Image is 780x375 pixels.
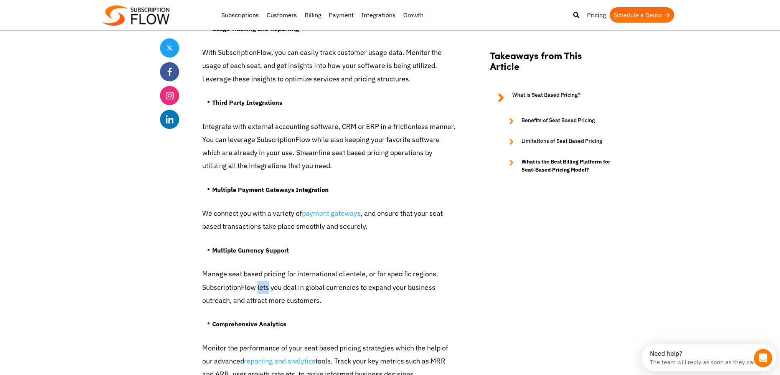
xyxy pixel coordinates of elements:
p: Manage seat based pricing for international clientele, or for specific regions. SubscriptionFlow ... [202,268,455,307]
a: Limitations of Seat Based Pricing [501,137,613,146]
strong: Multiple Currency Support [212,246,289,254]
a: Benefits of Seat Based Pricing [501,116,613,126]
a: Integrations [358,7,399,23]
a: reporting and analytics [244,357,315,365]
a: Schedule a Demo [610,7,674,23]
p: We connect you with a variety of , and ensure that your seat based transactions take place smooth... [202,207,455,233]
iframe: Intercom live chat [754,349,772,367]
strong: Third Party Integrations [212,99,282,106]
a: Billing [301,7,325,23]
a: Payment [325,7,358,23]
a: payment gateways [302,209,361,218]
strong: Usage Tracking and Reporting [212,25,299,33]
a: What is the Best Billing Platform for Seat-Based Pricing Model? [501,158,613,174]
div: Open Intercom Messenger [3,3,137,24]
div: Need help? [8,7,115,13]
p: With SubscriptionFlow, you can easily track customer usage data. Monitor the usage of each seat, ... [202,46,455,86]
a: What is Seat Based Pricing? [490,91,613,105]
strong: Comprehensive Analytics [212,320,286,328]
iframe: Intercom live chat discovery launcher [642,344,776,371]
h2: Takeaways from This Article [490,50,613,79]
div: The team will reply as soon as they can [8,13,115,21]
img: Subscriptionflow [102,5,170,26]
a: Subscriptions [218,7,263,23]
p: Integrate with external accounting software, CRM or ERP in a frictionless manner. You can leverag... [202,120,455,173]
a: Growth [399,7,427,23]
strong: What is the Best Billing Platform for Seat-Based Pricing Model? [521,158,613,174]
a: Pricing [583,7,610,23]
a: Customers [263,7,301,23]
strong: Multiple Payment Gateways Integration [212,186,329,193]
